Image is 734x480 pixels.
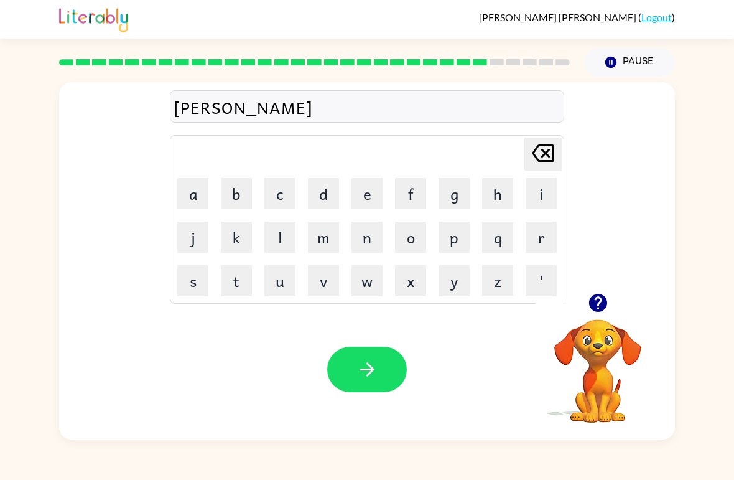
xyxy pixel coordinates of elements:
button: t [221,265,252,296]
button: y [439,265,470,296]
div: [PERSON_NAME] [174,94,560,120]
button: g [439,178,470,209]
div: ( ) [479,11,675,23]
img: Literably [59,5,128,32]
video: Your browser must support playing .mp4 files to use Literably. Please try using another browser. [536,300,660,425]
button: s [177,265,208,296]
button: l [264,222,295,253]
button: c [264,178,295,209]
button: b [221,178,252,209]
button: d [308,178,339,209]
button: ' [526,265,557,296]
button: a [177,178,208,209]
button: j [177,222,208,253]
button: Pause [585,48,675,77]
button: z [482,265,513,296]
button: q [482,222,513,253]
button: h [482,178,513,209]
button: w [351,265,383,296]
span: [PERSON_NAME] [PERSON_NAME] [479,11,638,23]
button: f [395,178,426,209]
button: n [351,222,383,253]
button: k [221,222,252,253]
button: p [439,222,470,253]
a: Logout [641,11,672,23]
button: v [308,265,339,296]
button: x [395,265,426,296]
button: i [526,178,557,209]
button: r [526,222,557,253]
button: o [395,222,426,253]
button: u [264,265,295,296]
button: m [308,222,339,253]
button: e [351,178,383,209]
